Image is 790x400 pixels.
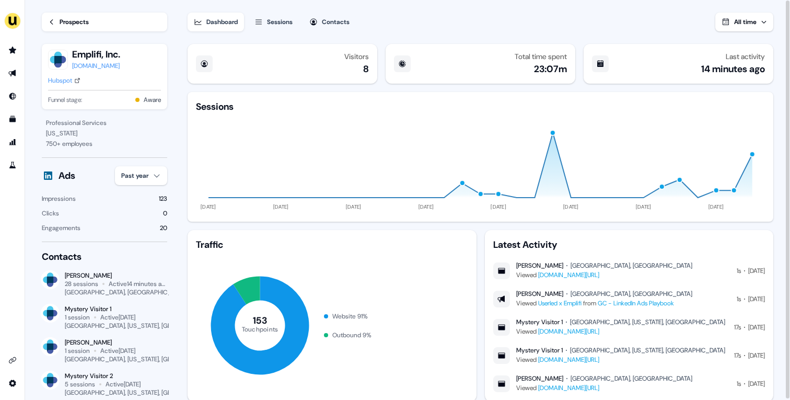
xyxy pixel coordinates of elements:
div: [GEOGRAPHIC_DATA], [US_STATE], [GEOGRAPHIC_DATA] [65,388,222,397]
button: All time [715,13,773,31]
a: Go to attribution [4,134,21,151]
a: Hubspot [48,75,80,86]
div: [DATE] [748,294,765,304]
div: [GEOGRAPHIC_DATA], [GEOGRAPHIC_DATA] [571,261,692,270]
a: Go to templates [4,111,21,128]
div: [GEOGRAPHIC_DATA], [US_STATE], [GEOGRAPHIC_DATA] [65,322,222,330]
div: Contacts [42,250,167,263]
a: Go to Inbound [4,88,21,105]
div: 14 minutes ago [701,63,765,75]
div: 23:07m [534,63,567,75]
a: Userled x Emplifi [538,299,582,307]
span: Funnel stage: [48,95,82,105]
a: Go to prospects [4,42,21,59]
div: Active [DATE] [100,313,135,322]
tspan: Touchpoints [242,325,278,333]
tspan: [DATE] [346,203,362,210]
div: 1 session [65,347,90,355]
tspan: [DATE] [201,203,217,210]
div: 28 sessions [65,280,98,288]
tspan: [DATE] [563,203,579,210]
a: Go to integrations [4,375,21,392]
tspan: [DATE] [708,203,724,210]
div: Sessions [267,17,293,27]
div: Clicks [42,208,59,219]
div: 1s [737,379,741,389]
div: [PERSON_NAME] [516,261,563,270]
div: [PERSON_NAME] [516,374,563,383]
div: Mystery Visitor 1 [516,318,563,326]
div: Active [DATE] [100,347,135,355]
div: 17s [734,350,741,361]
a: [DOMAIN_NAME][URL] [538,384,599,392]
div: [GEOGRAPHIC_DATA], [GEOGRAPHIC_DATA] [65,288,188,296]
div: Visitors [344,52,369,61]
div: Latest Activity [493,238,765,251]
div: Hubspot [48,75,72,86]
div: Outbound 9 % [332,330,371,340]
div: Viewed [516,326,725,337]
div: [PERSON_NAME] [516,290,563,298]
div: [US_STATE] [46,128,163,139]
div: [PERSON_NAME] [65,338,167,347]
div: Mystery Visitor 1 [65,305,167,313]
div: Active 14 minutes ago [109,280,167,288]
tspan: 153 [253,314,267,327]
tspan: [DATE] [636,203,652,210]
div: 0 [163,208,167,219]
div: 8 [363,63,369,75]
div: Active [DATE] [106,380,141,388]
a: [DOMAIN_NAME][URL] [538,327,599,336]
a: [DOMAIN_NAME][URL] [538,356,599,364]
div: Prospects [60,17,89,27]
div: Ads [59,169,75,182]
a: [DOMAIN_NAME][URL] [538,271,599,279]
div: 1 session [65,313,90,322]
div: Engagements [42,223,80,233]
div: [DATE] [748,379,765,389]
div: Professional Services [46,118,163,128]
div: [DATE] [748,350,765,361]
div: Viewed [516,383,692,393]
div: 17s [734,322,741,333]
tspan: [DATE] [273,203,289,210]
div: 5 sessions [65,380,95,388]
a: Prospects [42,13,167,31]
div: Website 91 % [332,311,368,322]
div: Mystery Visitor 1 [516,346,563,355]
tspan: [DATE] [419,203,434,210]
div: Contacts [322,17,350,27]
div: 1s [737,266,741,276]
div: 750 + employees [46,139,163,149]
div: [PERSON_NAME] [65,271,167,280]
div: Sessions [196,100,234,113]
div: [GEOGRAPHIC_DATA], [US_STATE], [GEOGRAPHIC_DATA] [570,318,725,326]
div: [GEOGRAPHIC_DATA], [GEOGRAPHIC_DATA] [571,290,692,298]
button: Contacts [303,13,356,31]
button: Emplifi, Inc. [72,48,120,61]
div: Viewed [516,270,692,280]
div: Dashboard [206,17,238,27]
div: 1s [737,294,741,304]
div: Impressions [42,193,76,204]
a: Go to integrations [4,352,21,369]
div: Total time spent [515,52,567,61]
div: [DATE] [748,322,765,333]
div: Mystery Visitor 2 [65,372,167,380]
a: Go to outbound experience [4,65,21,82]
a: [DOMAIN_NAME] [72,61,120,71]
a: Go to experiments [4,157,21,174]
button: Past year [115,166,167,185]
tspan: [DATE] [491,203,507,210]
div: [DATE] [748,266,765,276]
div: [GEOGRAPHIC_DATA], [GEOGRAPHIC_DATA] [571,374,692,383]
div: Viewed from [516,298,692,308]
div: Last activity [726,52,765,61]
a: GC - LinkedIn Ads Playbook [598,299,674,307]
button: Sessions [248,13,299,31]
div: 123 [159,193,167,204]
button: Aware [144,95,161,105]
div: [GEOGRAPHIC_DATA], [US_STATE], [GEOGRAPHIC_DATA] [570,346,725,355]
button: Dashboard [188,13,244,31]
